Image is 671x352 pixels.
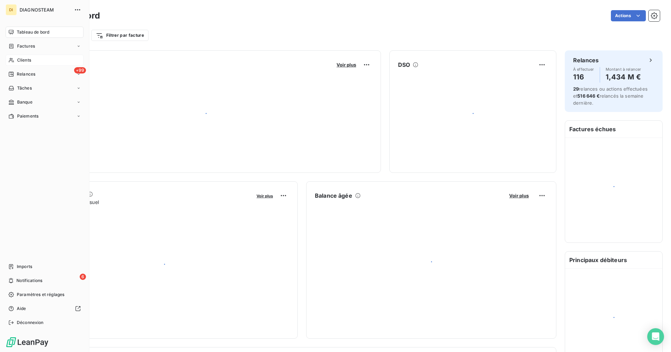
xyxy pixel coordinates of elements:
[573,71,594,83] h4: 116
[6,337,49,348] img: Logo LeanPay
[573,86,648,106] span: relances ou actions effectuées et relancés la semaine dernière.
[577,93,599,99] span: 516 646 €
[257,193,273,198] span: Voir plus
[17,113,38,119] span: Paiements
[573,67,594,71] span: À effectuer
[606,67,641,71] span: Montant à relancer
[17,305,26,312] span: Aide
[509,193,529,198] span: Voir plus
[39,198,252,206] span: Chiffre d'affaires mensuel
[565,121,662,138] h6: Factures échues
[17,291,64,298] span: Paramètres et réglages
[398,61,410,69] h6: DSO
[254,192,275,199] button: Voir plus
[573,86,579,92] span: 29
[315,191,352,200] h6: Balance âgée
[611,10,646,21] button: Actions
[507,192,531,199] button: Voir plus
[17,57,31,63] span: Clients
[80,274,86,280] span: 6
[337,62,356,68] span: Voir plus
[606,71,641,83] h4: 1,434 M €
[17,71,35,77] span: Relances
[6,303,84,314] a: Aide
[334,62,358,68] button: Voir plus
[17,99,33,105] span: Banque
[17,43,35,49] span: Factures
[6,4,17,15] div: DI
[16,277,42,284] span: Notifications
[17,29,49,35] span: Tableau de bord
[17,263,32,270] span: Imports
[20,7,70,13] span: DIAGNOSTEAM
[17,319,44,326] span: Déconnexion
[74,67,86,73] span: +99
[573,56,599,64] h6: Relances
[91,30,149,41] button: Filtrer par facture
[565,252,662,268] h6: Principaux débiteurs
[647,328,664,345] div: Open Intercom Messenger
[17,85,32,91] span: Tâches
